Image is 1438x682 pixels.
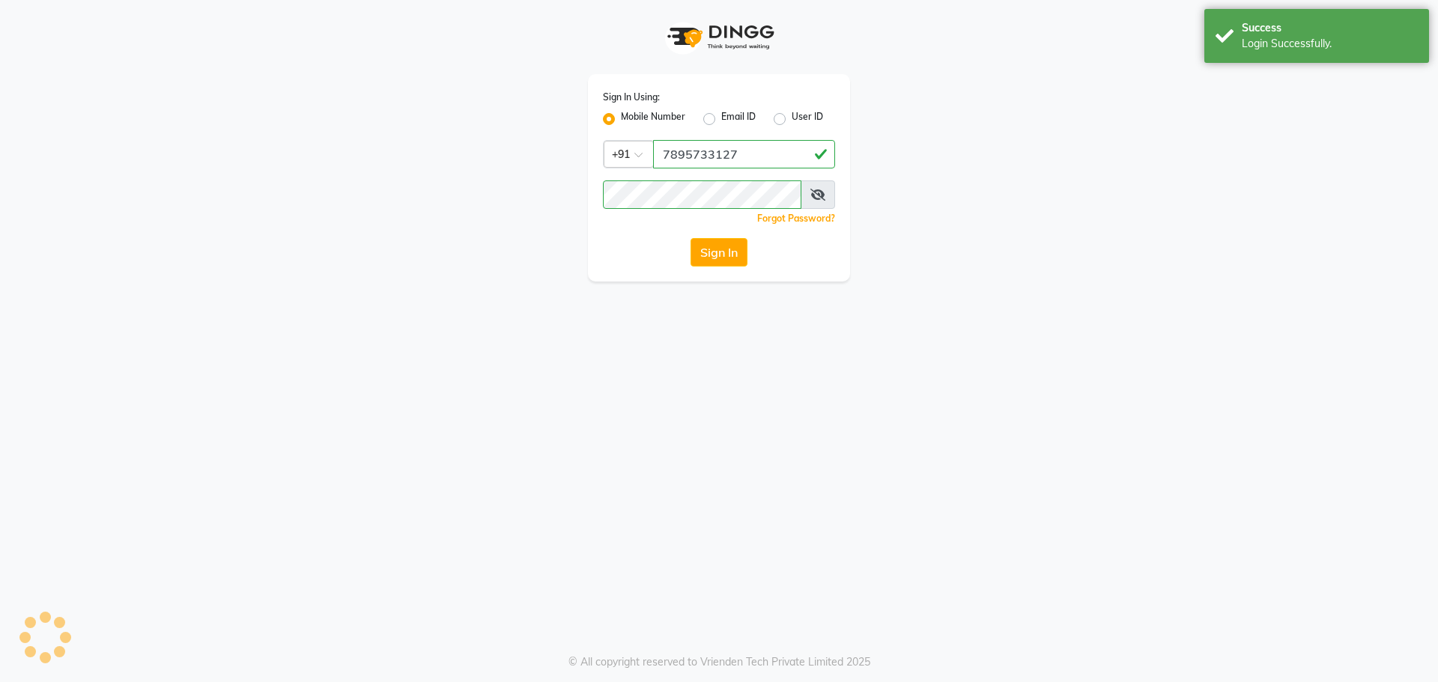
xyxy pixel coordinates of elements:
div: Success [1242,20,1418,36]
div: Login Successfully. [1242,36,1418,52]
img: logo1.svg [659,15,779,59]
input: Username [653,140,835,168]
label: Mobile Number [621,110,685,128]
button: Sign In [691,238,747,267]
label: User ID [792,110,823,128]
label: Sign In Using: [603,91,660,104]
a: Forgot Password? [757,213,835,224]
label: Email ID [721,110,756,128]
input: Username [603,180,801,209]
